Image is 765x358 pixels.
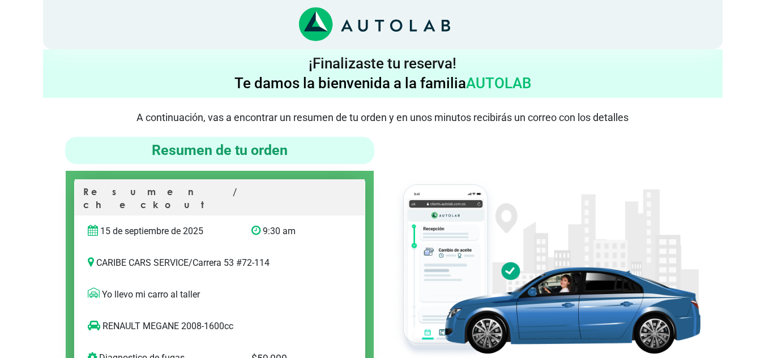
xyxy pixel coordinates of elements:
span: AUTOLAB [466,75,531,92]
p: RENAULT MEGANE 2008-1600cc [88,320,328,333]
p: 15 de septiembre de 2025 [88,225,234,238]
p: Resumen / checkout [83,186,356,215]
h4: Resumen de tu orden [70,141,370,159]
p: 9:30 am [251,225,328,238]
p: A continuación, vas a encontrar un resumen de tu orden y en unos minutos recibirás un correo con ... [43,111,723,123]
p: Yo llevo mi carro al taller [88,288,352,301]
h4: ¡Finalizaste tu reserva! Te damos la bienvenida a la familia [48,54,718,93]
p: CARIBE CARS SERVICE / Carrera 53 #72-114 [88,256,352,270]
a: Link al sitio de autolab [299,19,450,29]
